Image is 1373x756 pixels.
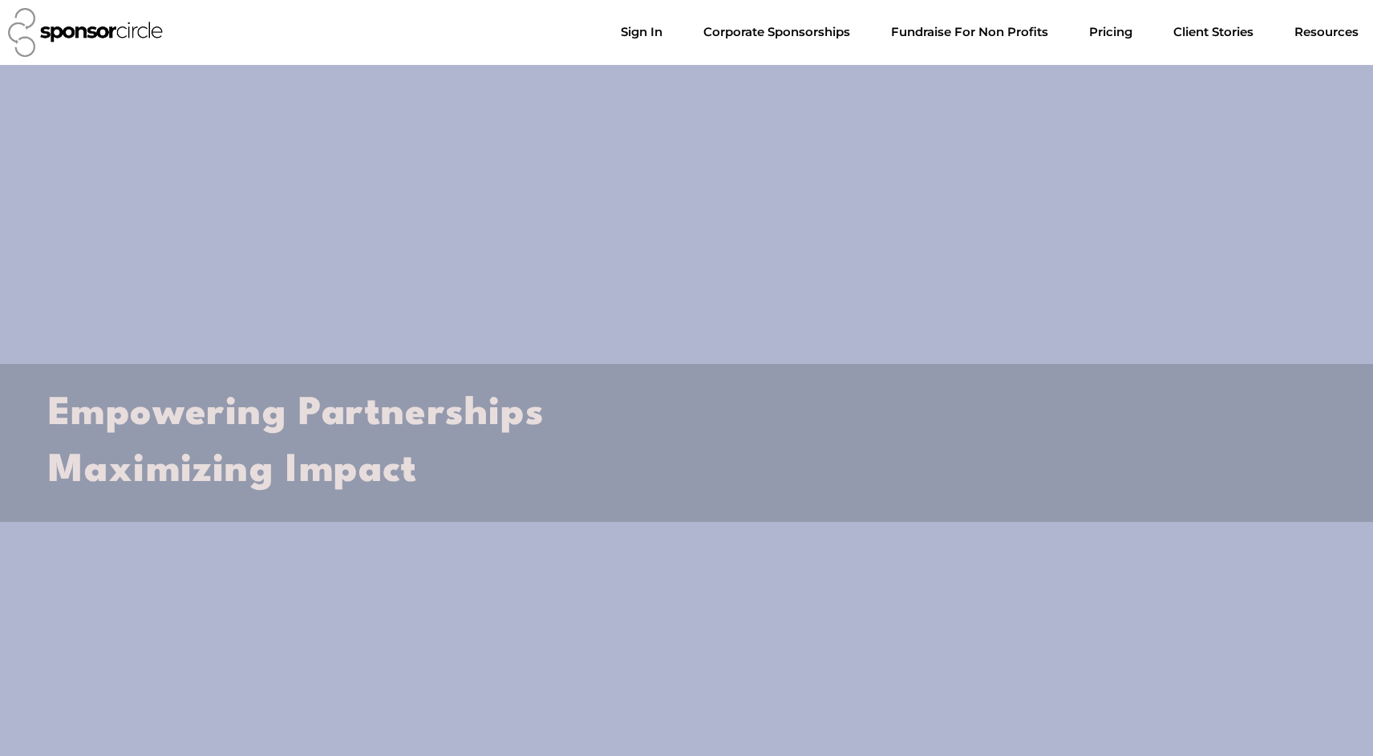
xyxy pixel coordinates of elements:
a: Fundraise For Non ProfitsMenu Toggle [878,16,1061,48]
nav: Menu [608,16,1371,48]
a: Pricing [1076,16,1145,48]
a: Resources [1282,16,1371,48]
h2: Empowering Partnerships Maximizing Impact [48,386,1325,500]
a: Sign In [608,16,675,48]
img: Sponsor Circle logo [8,8,163,57]
a: Client Stories [1160,16,1266,48]
a: Corporate SponsorshipsMenu Toggle [691,16,863,48]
